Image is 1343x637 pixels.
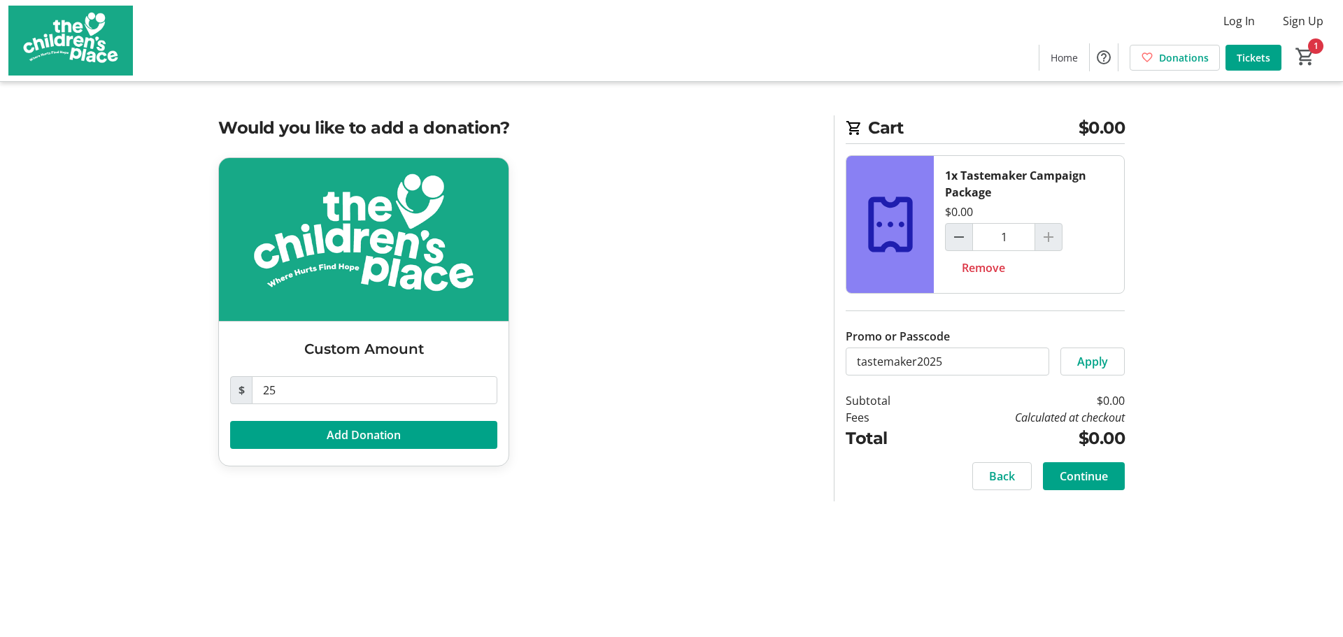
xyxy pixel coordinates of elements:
[1212,10,1266,32] button: Log In
[1293,44,1318,69] button: Cart
[927,392,1125,409] td: $0.00
[1159,50,1209,65] span: Donations
[1060,348,1125,375] button: Apply
[230,421,497,449] button: Add Donation
[230,338,497,359] h3: Custom Amount
[218,115,817,141] h2: Would you like to add a donation?
[1237,50,1270,65] span: Tickets
[1051,50,1078,65] span: Home
[846,328,950,345] label: Promo or Passcode
[219,158,509,321] img: Custom Amount
[846,392,927,409] td: Subtotal
[945,203,973,220] div: $0.00
[1272,10,1335,32] button: Sign Up
[8,6,133,76] img: The Children's Place's Logo
[989,468,1015,485] span: Back
[1060,468,1108,485] span: Continue
[846,115,1125,144] h2: Cart
[962,259,1005,276] span: Remove
[972,223,1035,251] input: Tastemaker Campaign Package Quantity
[1039,45,1089,71] a: Home
[946,224,972,250] button: Decrement by one
[927,426,1125,451] td: $0.00
[945,254,1022,282] button: Remove
[945,167,1113,201] div: 1x Tastemaker Campaign Package
[846,348,1049,375] input: Enter promo or passcode
[846,409,927,426] td: Fees
[327,427,401,443] span: Add Donation
[1130,45,1220,71] a: Donations
[1090,43,1118,71] button: Help
[927,409,1125,426] td: Calculated at checkout
[230,376,253,404] span: $
[1223,13,1255,29] span: Log In
[846,426,927,451] td: Total
[1283,13,1323,29] span: Sign Up
[1225,45,1281,71] a: Tickets
[1077,353,1108,370] span: Apply
[1043,462,1125,490] button: Continue
[972,462,1032,490] button: Back
[252,376,497,404] input: Donation Amount
[1079,115,1125,141] span: $0.00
